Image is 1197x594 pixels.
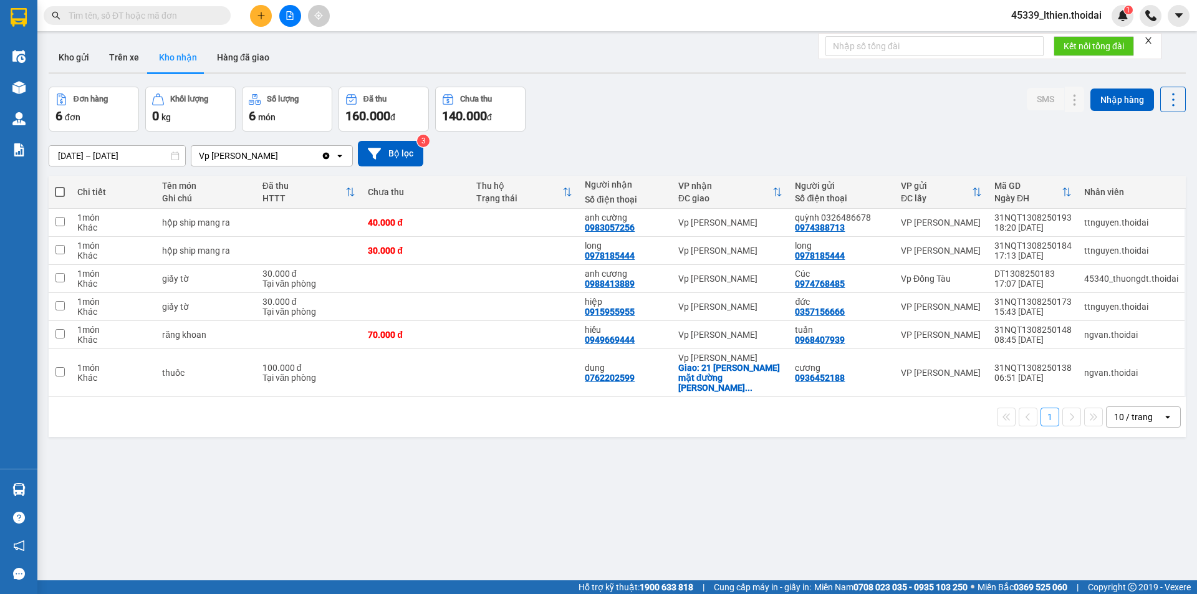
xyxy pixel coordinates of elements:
div: hộp ship mang ra [162,218,249,228]
div: 0915955955 [585,307,635,317]
div: Giao: 21 phạm tất đắc mặt đường lê công thanh [678,363,783,393]
div: Đã thu [262,181,346,191]
div: Mã GD [994,181,1062,191]
div: ttnguyen.thoidai [1084,246,1178,256]
span: đ [390,112,395,122]
span: file-add [286,11,294,20]
div: quỳnh 0326486678 [795,213,888,223]
span: Cung cấp máy in - giấy in: [714,580,811,594]
strong: 0369 525 060 [1014,582,1067,592]
div: anh cương [585,269,666,279]
div: 0978185444 [585,251,635,261]
div: Chưa thu [460,95,492,103]
div: Vp [PERSON_NAME] [199,150,278,162]
div: 17:07 [DATE] [994,279,1072,289]
div: 31NQT1308250148 [994,325,1072,335]
div: 0357156666 [795,307,845,317]
div: Vp [PERSON_NAME] [678,302,783,312]
div: 31NQT1308250173 [994,297,1072,307]
div: 45340_thuongdt.thoidai [1084,274,1178,284]
span: đ [487,112,492,122]
div: hộp ship mang ra [162,246,249,256]
div: Số điện thoại [795,193,888,203]
div: Tại văn phòng [262,279,356,289]
th: Toggle SortBy [672,176,789,209]
div: 15:43 [DATE] [994,307,1072,317]
div: Đã thu [363,95,387,103]
button: file-add [279,5,301,27]
svg: Clear value [321,151,331,161]
div: Ghi chú [162,193,249,203]
span: 160.000 [345,108,390,123]
div: 1 món [77,269,150,279]
div: 70.000 đ [368,330,464,340]
div: DT1308250183 [994,269,1072,279]
span: ⚪️ [971,585,974,590]
svg: open [335,151,345,161]
div: 0978185444 [795,251,845,261]
th: Toggle SortBy [988,176,1078,209]
div: 0949669444 [585,335,635,345]
div: ĐC giao [678,193,773,203]
button: Kho nhận [149,42,207,72]
div: Số lượng [267,95,299,103]
div: 0936452188 [795,373,845,383]
div: 0968407939 [795,335,845,345]
div: 06:51 [DATE] [994,373,1072,383]
div: 0762202599 [585,373,635,383]
img: phone-icon [1145,10,1156,21]
span: aim [314,11,323,20]
div: long [795,241,888,251]
button: Kết nối tổng đài [1054,36,1134,56]
div: Vp Đồng Tàu [901,274,982,284]
span: 45339_lthien.thoidai [1001,7,1112,23]
button: plus [250,5,272,27]
strong: 0708 023 035 - 0935 103 250 [853,582,968,592]
div: Vp [PERSON_NAME] [678,218,783,228]
div: hiệp [585,297,666,307]
span: caret-down [1173,10,1185,21]
button: caret-down [1168,5,1190,27]
div: Đơn hàng [74,95,108,103]
span: question-circle [13,512,25,524]
div: VP [PERSON_NAME] [901,246,982,256]
button: Trên xe [99,42,149,72]
span: 1 [1126,6,1130,14]
div: 31NQT1308250184 [994,241,1072,251]
div: giấy tờ [162,274,249,284]
th: Toggle SortBy [895,176,988,209]
input: Nhập số tổng đài [825,36,1044,56]
div: anh cường [585,213,666,223]
div: 100.000 đ [262,363,356,373]
div: 1 món [77,297,150,307]
div: 31NQT1308250138 [994,363,1072,373]
div: 30.000 đ [368,246,464,256]
span: 140.000 [442,108,487,123]
span: kg [161,112,171,122]
div: 0974388713 [795,223,845,232]
div: dung [585,363,666,373]
div: 0983057256 [585,223,635,232]
div: VP [PERSON_NAME] [901,302,982,312]
span: search [52,11,60,20]
strong: 1900 633 818 [640,582,693,592]
th: Toggle SortBy [256,176,362,209]
div: 30.000 đ [262,297,356,307]
img: warehouse-icon [12,112,26,125]
div: Người nhận [585,180,666,189]
div: long [585,241,666,251]
div: ttnguyen.thoidai [1084,218,1178,228]
button: Đơn hàng6đơn [49,87,139,132]
div: Ngày ĐH [994,193,1062,203]
sup: 3 [417,135,430,147]
div: Chi tiết [77,187,150,197]
span: plus [257,11,266,20]
div: Tại văn phòng [262,373,356,383]
div: cương [795,363,888,373]
div: 1 món [77,363,150,373]
img: icon-new-feature [1117,10,1128,21]
div: Khác [77,251,150,261]
span: notification [13,540,25,552]
div: 18:20 [DATE] [994,223,1072,232]
div: 1 món [77,241,150,251]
